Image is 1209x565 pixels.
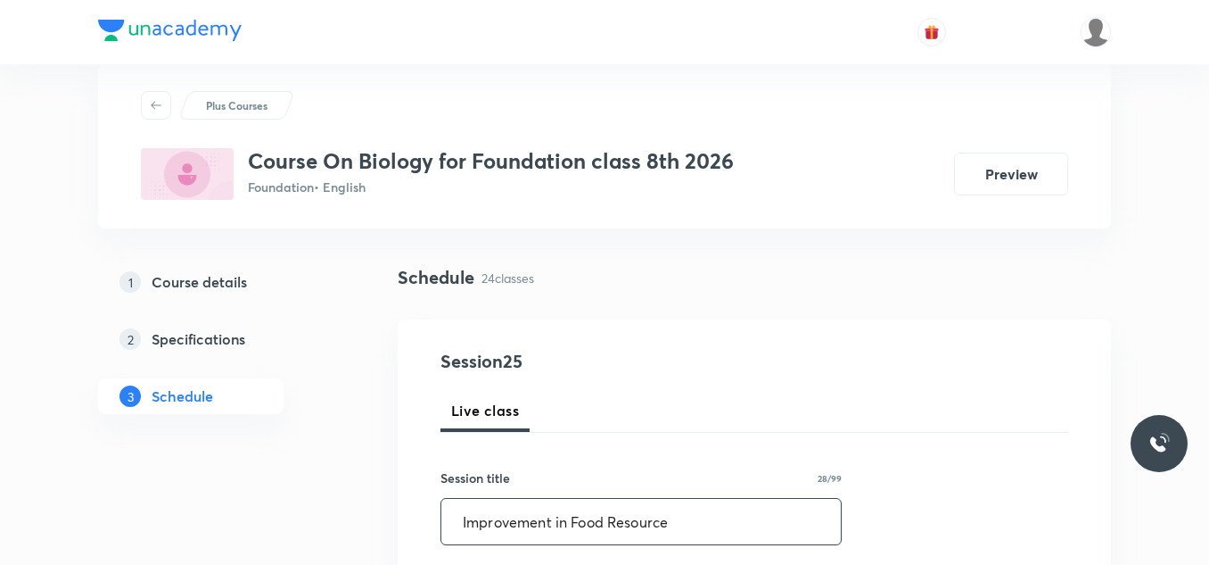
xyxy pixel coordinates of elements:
[398,264,474,291] h4: Schedule
[119,328,141,350] p: 2
[451,400,519,421] span: Live class
[818,474,842,483] p: 28/99
[440,348,766,375] h4: Session 25
[248,148,734,174] h3: Course On Biology for Foundation class 8th 2026
[1081,17,1111,47] img: Saniya Tarannum
[98,20,242,46] a: Company Logo
[152,328,245,350] h5: Specifications
[119,271,141,293] p: 1
[98,321,341,357] a: 2Specifications
[917,18,946,46] button: avatar
[1148,433,1170,454] img: ttu
[152,386,213,407] h5: Schedule
[248,178,734,196] p: Foundation • English
[119,386,141,407] p: 3
[440,469,510,487] h6: Session title
[481,269,534,287] p: 24 classes
[924,24,940,40] img: avatar
[441,499,841,544] input: A great title is short, clear and descriptive
[98,264,341,300] a: 1Course details
[206,97,267,113] p: Plus Courses
[152,271,247,293] h5: Course details
[954,153,1068,195] button: Preview
[141,148,234,200] img: A14684FC-E37A-46D5-9A4F-301C31332014_plus.png
[98,20,242,41] img: Company Logo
